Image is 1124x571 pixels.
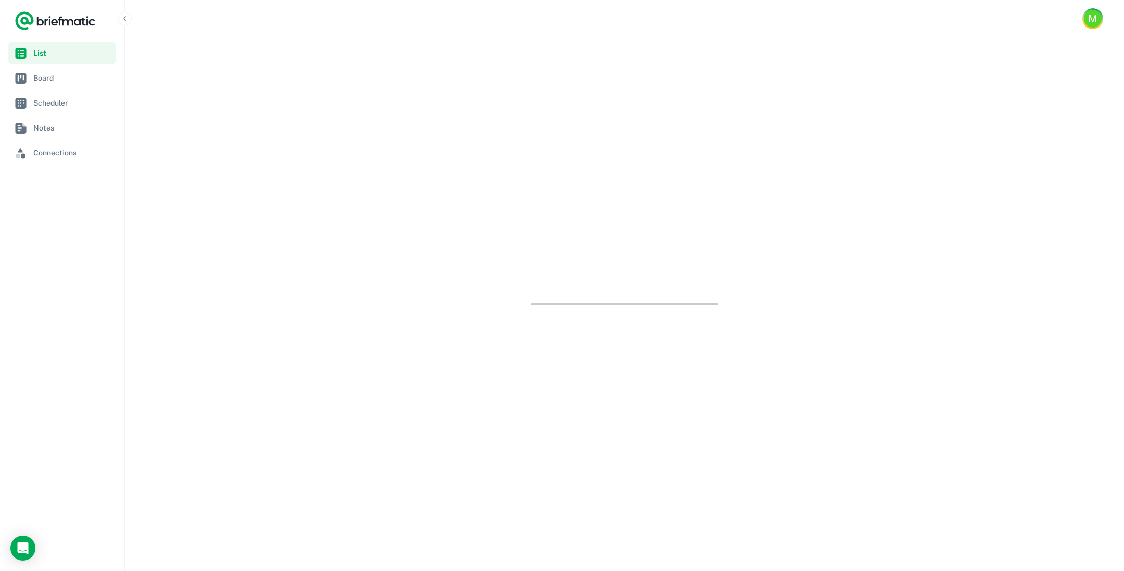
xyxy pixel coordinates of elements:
[8,141,116,164] a: Connections
[33,147,112,159] span: Connections
[33,72,112,84] span: Board
[33,47,112,59] span: List
[10,536,35,561] div: Load Chat
[8,67,116,89] a: Board
[33,97,112,109] span: Scheduler
[8,92,116,114] a: Scheduler
[33,122,112,134] span: Notes
[15,10,96,31] a: Logo
[8,116,116,139] a: Notes
[8,42,116,64] a: List
[1082,8,1103,29] button: Account button
[1084,10,1102,28] div: M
